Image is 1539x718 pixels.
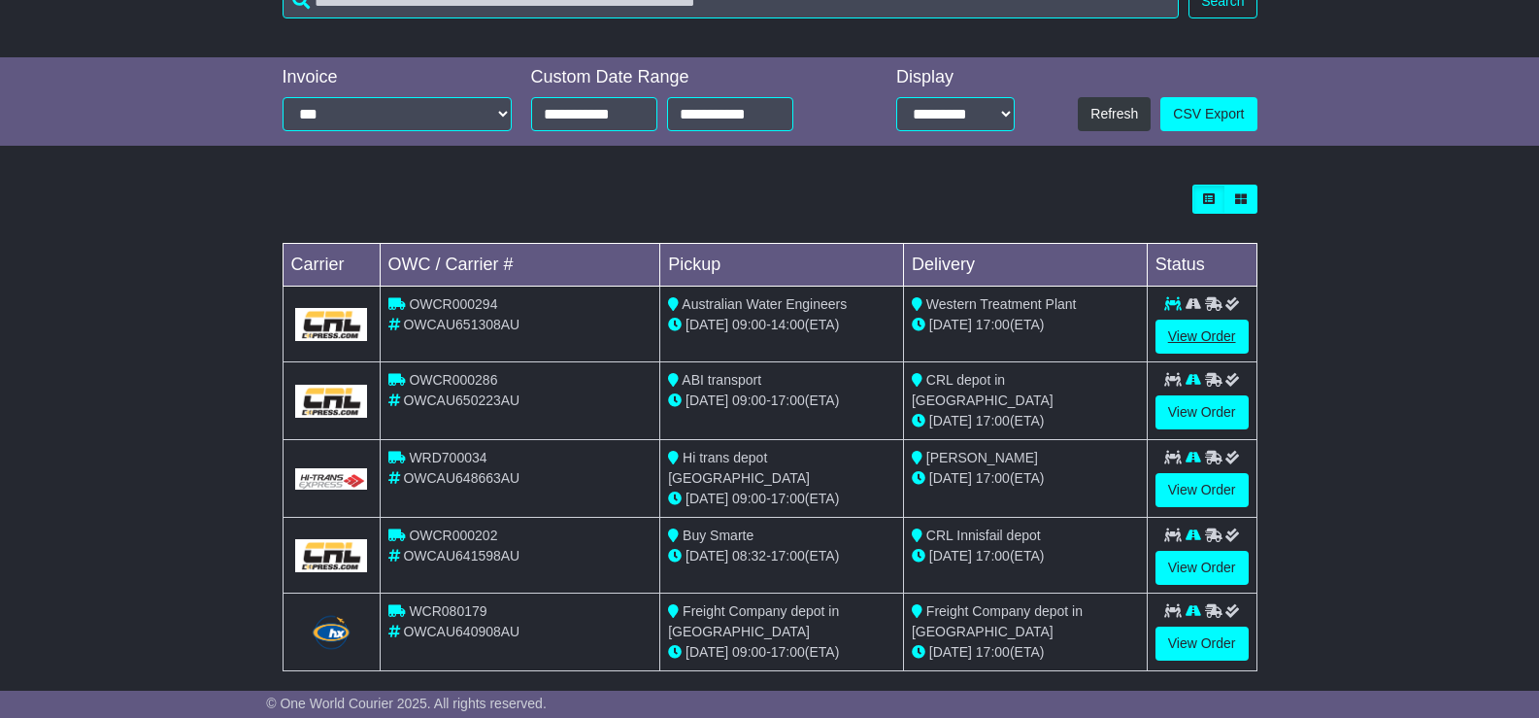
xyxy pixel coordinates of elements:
span: [DATE] [686,491,728,506]
span: Western Treatment Plant [926,296,1077,312]
span: OWCAU650223AU [403,393,519,408]
td: Delivery [903,244,1147,287]
span: 14:00 [771,317,805,332]
a: View Order [1155,627,1249,661]
span: [PERSON_NAME] [926,450,1038,465]
div: - (ETA) [668,642,895,663]
span: [DATE] [929,548,972,564]
span: Australian Water Engineers [682,296,847,312]
img: GetCarrierServiceLogo [295,385,368,418]
span: CRL Innisfail depot [926,528,1041,543]
img: Hunter_Express.png [310,613,352,652]
span: 09:00 [732,317,766,332]
span: 09:00 [732,491,766,506]
div: (ETA) [912,315,1139,335]
div: - (ETA) [668,546,895,566]
span: [DATE] [686,644,728,660]
span: 09:00 [732,644,766,660]
span: [DATE] [686,393,728,408]
span: 17:00 [976,548,1010,564]
span: OWCR000202 [409,528,497,543]
a: View Order [1155,395,1249,429]
span: [DATE] [929,413,972,428]
span: 17:00 [976,470,1010,486]
td: OWC / Carrier # [380,244,660,287]
span: 17:00 [771,644,805,660]
div: (ETA) [912,411,1139,431]
a: View Order [1155,551,1249,585]
span: Freight Company depot in [GEOGRAPHIC_DATA] [668,603,839,639]
td: Carrier [283,244,380,287]
a: View Order [1155,473,1249,507]
div: Invoice [283,67,512,88]
span: 17:00 [976,644,1010,660]
button: Refresh [1078,97,1151,131]
span: OWCAU648663AU [403,470,519,486]
span: [DATE] [686,548,728,564]
a: View Order [1155,320,1249,354]
span: Hi trans depot [GEOGRAPHIC_DATA] [668,450,810,486]
span: 17:00 [771,548,805,564]
span: OWCAU651308AU [403,317,519,332]
div: (ETA) [912,642,1139,663]
span: © One World Courier 2025. All rights reserved. [266,696,547,711]
span: OWCR000294 [409,296,497,312]
span: OWCAU640908AU [403,624,519,639]
div: - (ETA) [668,391,895,411]
span: 17:00 [771,393,805,408]
a: CSV Export [1160,97,1256,131]
div: - (ETA) [668,315,895,335]
div: - (ETA) [668,489,895,509]
div: Custom Date Range [531,67,843,88]
span: OWCR000286 [409,372,497,388]
span: [DATE] [686,317,728,332]
div: Display [896,67,1015,88]
span: 17:00 [976,317,1010,332]
span: [DATE] [929,470,972,486]
img: GetCarrierServiceLogo [295,308,368,341]
span: OWCAU641598AU [403,548,519,564]
span: [DATE] [929,317,972,332]
div: (ETA) [912,468,1139,489]
span: 17:00 [771,491,805,506]
span: 08:32 [732,548,766,564]
span: 09:00 [732,393,766,408]
td: Pickup [660,244,904,287]
div: (ETA) [912,546,1139,566]
span: 17:00 [976,413,1010,428]
span: Buy Smarte [683,528,753,543]
span: CRL depot in [GEOGRAPHIC_DATA] [912,372,1054,408]
span: ABI transport [682,372,761,388]
td: Status [1147,244,1256,287]
span: [DATE] [929,644,972,660]
img: GetCarrierServiceLogo [295,468,368,490]
span: WRD700034 [409,450,486,465]
span: WCR080179 [409,603,486,619]
img: GetCarrierServiceLogo [295,539,368,572]
span: Freight Company depot in [GEOGRAPHIC_DATA] [912,603,1083,639]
